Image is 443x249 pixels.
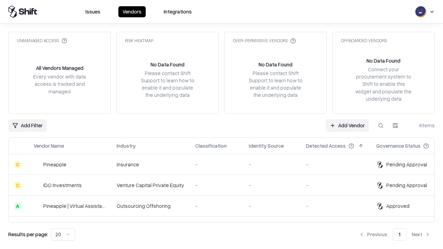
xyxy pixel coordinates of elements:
nav: pagination [355,228,435,241]
div: Identity Source [249,142,284,149]
a: Add Vendor [326,119,369,132]
div: No Data Found [367,57,400,64]
div: Please contact Shift Support to learn how to enable it and populate the underlying data [139,70,196,99]
div: Vendor Name [34,142,64,149]
div: No Data Found [259,61,292,68]
div: C [14,182,21,189]
div: A [14,203,21,210]
button: Integrations [160,6,196,17]
button: Vendors [118,6,146,17]
div: Over-Permissive Vendors [233,38,296,44]
button: Add Filter [8,119,47,132]
div: IDO Investments [43,182,82,189]
img: Pineapple [34,161,40,168]
div: Venture Capital Private Equity [117,182,184,189]
div: - [249,202,295,210]
div: Connect your procurement system to Shift to enable this widget and populate the underlying data [355,66,412,102]
div: - [249,161,295,168]
div: Risk Heatmap [125,38,153,44]
button: Issues [81,6,105,17]
img: IDO Investments [34,182,40,189]
div: No Data Found [151,61,184,68]
div: 4 items [407,122,435,129]
p: Results per page: [8,231,48,238]
div: - [306,182,365,189]
div: Approved [386,202,409,210]
div: Industry [117,142,136,149]
div: Every vendor with data access is tracked and managed [31,73,88,95]
div: Classification [195,142,227,149]
div: - [195,182,238,189]
div: Detected Access [306,142,346,149]
button: 1 [393,228,406,241]
div: Offboarded Vendors [341,38,387,44]
img: Pineapple | Virtual Assistant Agency [34,203,40,210]
div: - [306,161,365,168]
div: - [195,161,238,168]
div: Governance Status [376,142,421,149]
div: Pineapple [43,161,66,168]
div: Unmanaged Access [17,38,67,44]
div: Please contact Shift Support to learn how to enable it and populate the underlying data [247,70,304,99]
div: C [14,161,21,168]
div: Outsourcing Offshoring [117,202,184,210]
div: Pending Approval [386,182,427,189]
div: - [195,202,238,210]
div: - [306,202,365,210]
div: All Vendors Managed [36,64,83,72]
div: Pending Approval [386,161,427,168]
div: Insurance [117,161,184,168]
div: Pineapple | Virtual Assistant Agency [43,202,106,210]
div: - [249,182,295,189]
